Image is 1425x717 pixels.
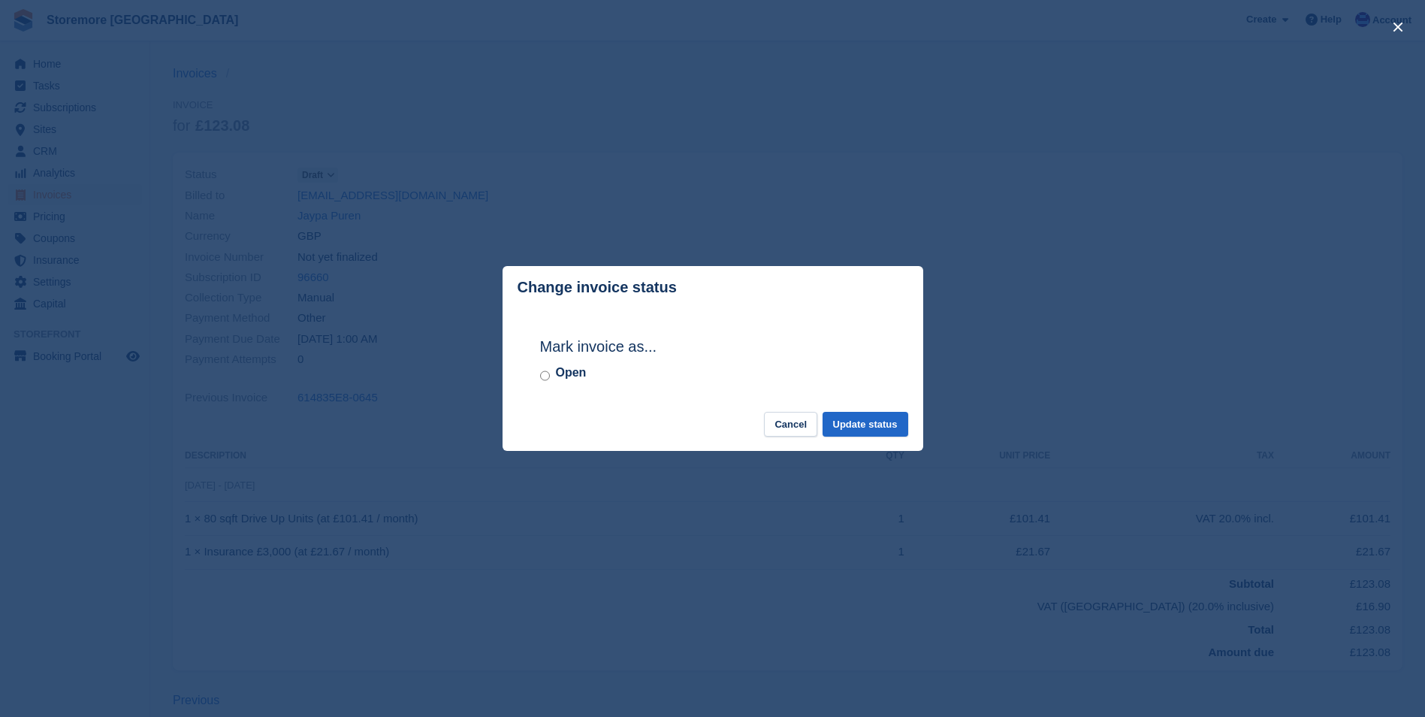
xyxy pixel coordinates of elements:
[764,412,817,437] button: Cancel
[540,335,886,358] h2: Mark invoice as...
[518,279,677,296] p: Change invoice status
[556,364,587,382] label: Open
[823,412,908,437] button: Update status
[1386,15,1410,39] button: close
